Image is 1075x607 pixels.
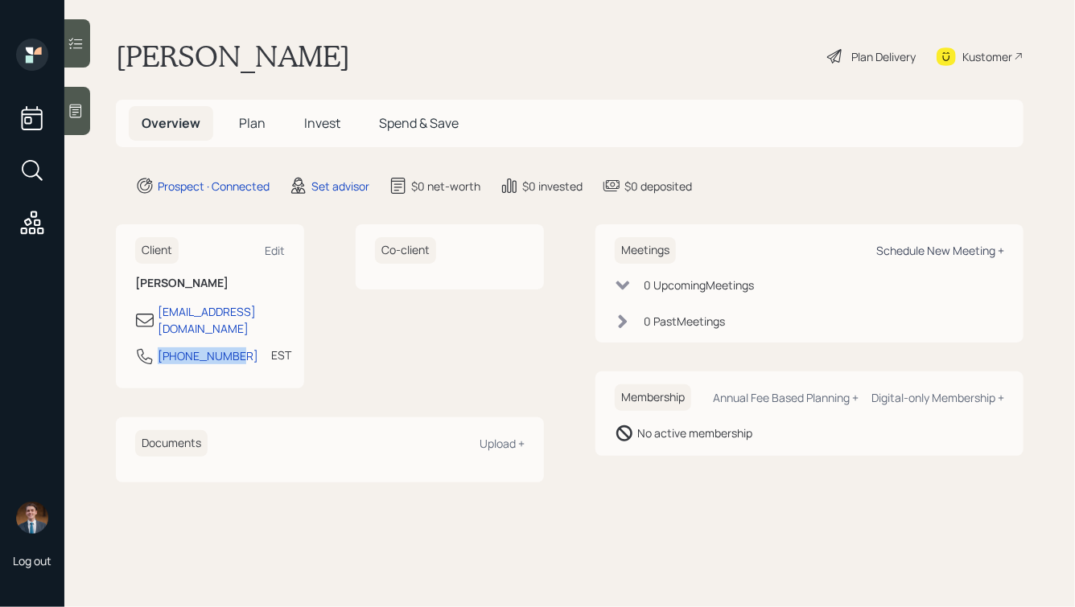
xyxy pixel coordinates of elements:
div: Upload + [480,436,525,451]
div: 0 Upcoming Meeting s [644,277,754,293]
div: [EMAIL_ADDRESS][DOMAIN_NAME] [158,303,285,337]
h6: [PERSON_NAME] [135,277,285,290]
div: Schedule New Meeting + [876,243,1004,258]
h6: Meetings [615,237,676,264]
span: Overview [142,114,200,132]
div: Prospect · Connected [158,178,270,195]
div: Edit [265,243,285,258]
div: Log out [13,553,51,568]
div: 0 Past Meeting s [644,313,725,330]
h6: Client [135,237,179,264]
div: $0 deposited [624,178,692,195]
div: Plan Delivery [851,48,916,65]
div: EST [271,347,291,363]
img: hunter_neumayer.jpg [16,502,48,534]
div: Digital-only Membership + [871,390,1004,405]
h6: Documents [135,430,208,457]
h6: Co-client [375,237,436,264]
div: [PHONE_NUMBER] [158,347,258,364]
span: Plan [239,114,266,132]
div: Kustomer [962,48,1012,65]
h6: Membership [615,384,691,411]
h1: [PERSON_NAME] [116,39,350,74]
div: Annual Fee Based Planning + [713,390,859,405]
div: No active membership [637,424,752,441]
span: Invest [304,114,340,132]
span: Spend & Save [379,114,459,132]
div: Set advisor [311,178,369,195]
div: $0 invested [522,178,583,195]
div: $0 net-worth [411,178,480,195]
